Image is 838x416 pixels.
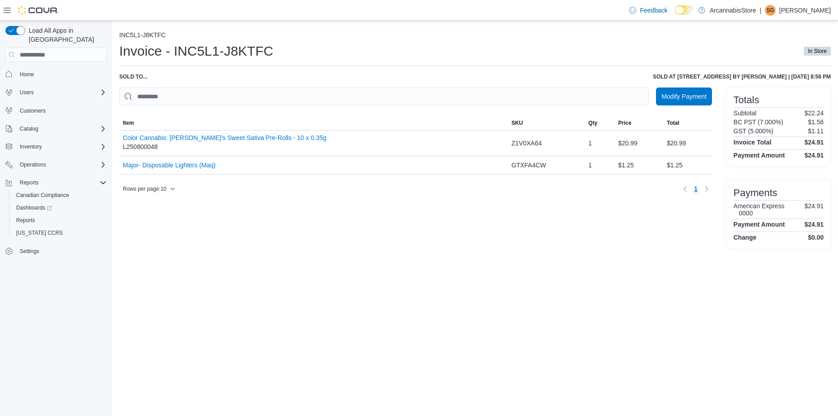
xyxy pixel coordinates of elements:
[119,73,148,80] div: Sold to ...
[16,245,107,257] span: Settings
[16,69,38,80] a: Home
[734,127,773,135] h6: GST (5.000%)
[588,119,597,127] span: Qty
[16,177,42,188] button: Reports
[13,215,39,226] a: Reports
[734,152,785,159] h4: Payment Amount
[663,116,712,130] button: Total
[16,68,107,79] span: Home
[16,123,107,134] span: Catalog
[804,109,824,117] p: $22.24
[13,228,107,238] span: Washington CCRS
[119,88,649,105] input: This is a search bar. As you type, the results lower in the page will automatically filter.
[16,141,107,152] span: Inventory
[615,156,664,174] div: $1.25
[701,184,712,194] button: Next page
[13,190,73,201] a: Canadian Compliance
[585,116,614,130] button: Qty
[765,5,776,16] div: Sanira Gunasekara
[615,116,664,130] button: Price
[16,141,45,152] button: Inventory
[2,176,110,189] button: Reports
[710,5,756,16] p: ArcannabisStore
[625,1,671,19] a: Feedback
[694,184,698,193] span: 1
[16,177,107,188] span: Reports
[16,159,50,170] button: Operations
[16,87,37,98] button: Users
[20,71,34,78] span: Home
[808,234,824,241] h4: $0.00
[16,105,107,116] span: Customers
[585,134,614,152] div: 1
[9,214,110,227] button: Reports
[16,229,63,236] span: [US_STATE] CCRS
[2,86,110,99] button: Users
[808,47,827,55] span: In Store
[618,119,631,127] span: Price
[680,184,690,194] button: Previous page
[9,227,110,239] button: [US_STATE] CCRS
[734,234,756,241] h4: Change
[2,104,110,117] button: Customers
[13,202,56,213] a: Dashboards
[734,202,785,210] h6: American Express
[16,192,69,199] span: Canadian Compliance
[585,156,614,174] div: 1
[20,125,38,132] span: Catalog
[123,134,326,141] button: Color Cannabis: [PERSON_NAME]'s Sweet Sativa Pre-Rolls - 10 x 0.35g
[512,138,542,149] span: Z1V0XA64
[16,246,43,257] a: Settings
[123,162,216,169] button: Major- Disposable Lighters (Maq)
[675,5,694,15] input: Dark Mode
[119,184,179,194] button: Rows per page:10
[739,210,785,217] h6: 0000
[13,202,107,213] span: Dashboards
[119,42,273,60] h1: Invoice - INC5L1-J8KTFC
[663,156,712,174] div: $1.25
[766,5,774,16] span: SG
[734,95,759,105] h3: Totals
[2,140,110,153] button: Inventory
[25,26,107,44] span: Load All Apps in [GEOGRAPHIC_DATA]
[2,67,110,80] button: Home
[804,47,831,56] span: In Store
[119,31,165,39] button: INC5L1-J8KTFC
[2,158,110,171] button: Operations
[123,185,166,193] span: Rows per page : 10
[16,204,52,211] span: Dashboards
[663,134,712,152] div: $20.99
[734,109,756,117] h6: Subtotal
[20,107,46,114] span: Customers
[16,159,107,170] span: Operations
[804,152,824,159] h4: $24.91
[20,143,42,150] span: Inventory
[615,134,664,152] div: $20.99
[680,182,712,196] nav: Pagination for table: MemoryTable from EuiInMemoryTable
[16,123,42,134] button: Catalog
[5,64,107,281] nav: Complex example
[760,5,761,16] p: |
[667,119,679,127] span: Total
[119,31,831,40] nav: An example of EuiBreadcrumbs
[779,5,831,16] p: [PERSON_NAME]
[20,248,39,255] span: Settings
[2,245,110,258] button: Settings
[16,87,107,98] span: Users
[734,118,783,126] h6: BC PST (7.000%)
[9,201,110,214] a: Dashboards
[808,127,824,135] p: $1.11
[804,202,824,217] p: $24.91
[734,139,772,146] h4: Invoice Total
[123,119,134,127] span: Item
[804,139,824,146] h4: $24.91
[13,190,107,201] span: Canadian Compliance
[16,105,49,116] a: Customers
[20,179,39,186] span: Reports
[808,118,824,126] p: $1.56
[16,217,35,224] span: Reports
[20,89,34,96] span: Users
[123,134,326,152] div: L250800048
[512,160,546,171] span: GTXFA4CW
